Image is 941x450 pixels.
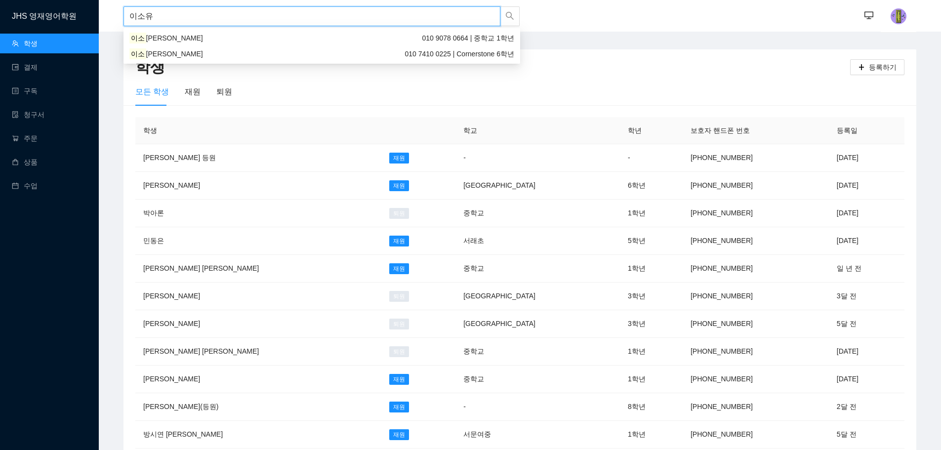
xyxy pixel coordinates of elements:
[12,111,44,119] a: file-done청구서
[135,366,381,393] td: [PERSON_NAME]
[683,117,829,144] th: 보호자 핸드폰 번호
[829,172,904,200] td: [DATE]
[829,117,904,144] th: 등록일
[135,85,169,98] div: 모든 학생
[12,182,38,190] a: calendar수업
[869,62,897,73] span: 등록하기
[12,87,38,95] a: profile구독
[620,421,683,449] td: 1학년
[389,402,409,412] span: 재원
[683,255,829,283] td: [PHONE_NUMBER]
[683,172,829,200] td: [PHONE_NUMBER]
[683,310,829,338] td: [PHONE_NUMBER]
[620,338,683,366] td: 1학년
[123,6,500,26] input: 학생명 또는 보호자 핸드폰번호로 검색하세요
[829,393,904,421] td: 2달 전
[455,255,620,283] td: 중학교
[620,283,683,310] td: 3학년
[135,227,381,255] td: 민동은
[135,117,381,144] th: 학생
[135,200,381,227] td: 박아론
[389,208,409,219] span: 퇴원
[135,310,381,338] td: [PERSON_NAME]
[850,59,904,75] button: plus등록하기
[216,85,232,98] div: 퇴원
[829,310,904,338] td: 5달 전
[500,6,520,26] button: search
[829,283,904,310] td: 3달 전
[620,117,683,144] th: 학년
[389,263,409,274] span: 재원
[620,144,683,172] td: -
[455,421,620,449] td: 서문여중
[135,172,381,200] td: [PERSON_NAME]
[620,200,683,227] td: 1학년
[829,144,904,172] td: [DATE]
[864,11,873,21] span: desktop
[12,134,38,142] a: shopping-cart주문
[683,144,829,172] td: [PHONE_NUMBER]
[12,63,38,71] a: wallet결제
[455,200,620,227] td: 중학교
[455,227,620,255] td: 서래초
[12,158,38,166] a: shopping상품
[505,11,514,22] span: search
[829,338,904,366] td: [DATE]
[12,40,38,47] a: team학생
[683,227,829,255] td: [PHONE_NUMBER]
[455,117,620,144] th: 학교
[455,283,620,310] td: [GEOGRAPHIC_DATA]
[135,338,381,366] td: [PERSON_NAME] [PERSON_NAME]
[185,85,201,98] div: 재원
[455,144,620,172] td: -
[135,421,381,449] td: 방시연 [PERSON_NAME]
[389,291,409,302] span: 퇴원
[389,180,409,191] span: 재원
[135,57,850,78] h2: 학생
[859,6,879,26] button: desktop
[829,200,904,227] td: [DATE]
[620,255,683,283] td: 1학년
[135,283,381,310] td: [PERSON_NAME]
[455,393,620,421] td: -
[389,153,409,164] span: 재원
[829,227,904,255] td: [DATE]
[455,338,620,366] td: 중학교
[135,144,381,172] td: [PERSON_NAME] 등원
[389,346,409,357] span: 퇴원
[455,310,620,338] td: [GEOGRAPHIC_DATA]
[829,366,904,393] td: [DATE]
[829,421,904,449] td: 5달 전
[620,393,683,421] td: 8학년
[683,393,829,421] td: [PHONE_NUMBER]
[683,338,829,366] td: [PHONE_NUMBER]
[389,374,409,385] span: 재원
[620,227,683,255] td: 5학년
[389,319,409,329] span: 퇴원
[135,393,381,421] td: [PERSON_NAME](등원)
[135,255,381,283] td: [PERSON_NAME] [PERSON_NAME]
[389,236,409,246] span: 재원
[683,200,829,227] td: [PHONE_NUMBER]
[829,255,904,283] td: 일 년 전
[389,429,409,440] span: 재원
[683,366,829,393] td: [PHONE_NUMBER]
[858,64,865,72] span: plus
[620,366,683,393] td: 1학년
[891,8,906,24] img: photo.jpg
[683,421,829,449] td: [PHONE_NUMBER]
[455,366,620,393] td: 중학교
[620,172,683,200] td: 6학년
[683,283,829,310] td: [PHONE_NUMBER]
[455,172,620,200] td: [GEOGRAPHIC_DATA]
[620,310,683,338] td: 3학년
